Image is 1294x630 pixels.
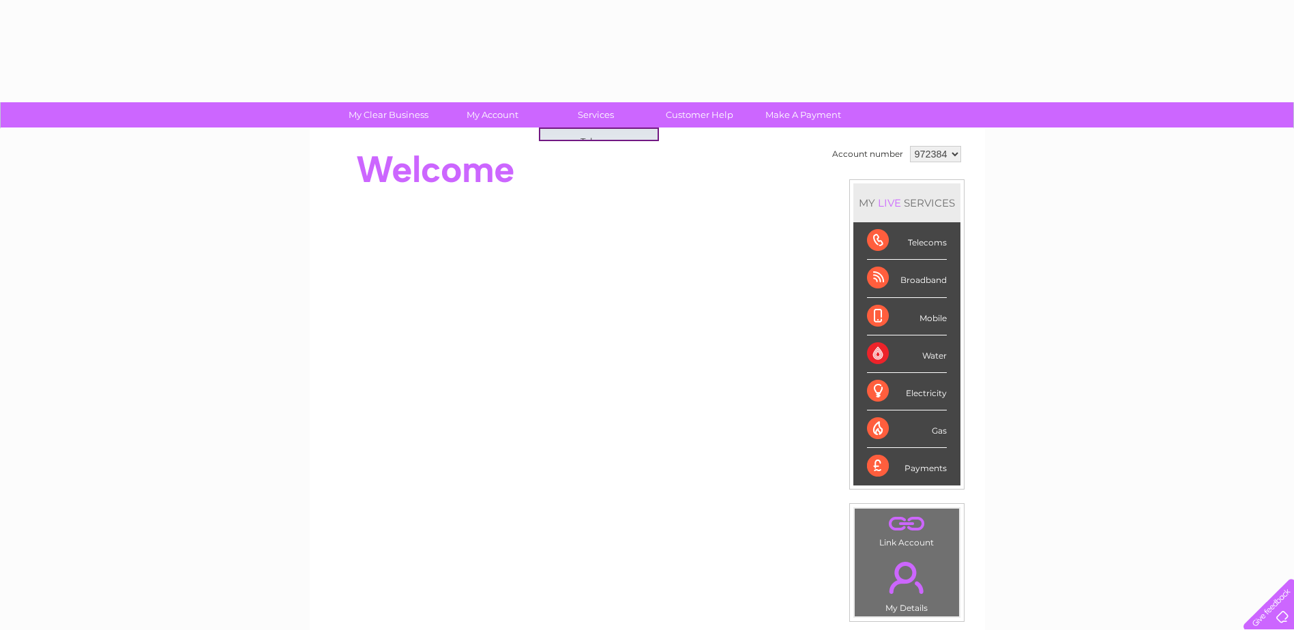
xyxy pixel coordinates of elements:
[867,335,947,373] div: Water
[436,102,548,127] a: My Account
[853,183,960,222] div: MY SERVICES
[545,129,658,156] a: Telecoms
[332,102,445,127] a: My Clear Business
[858,554,956,601] a: .
[854,550,960,617] td: My Details
[867,410,947,448] div: Gas
[858,512,956,536] a: .
[854,508,960,551] td: Link Account
[867,222,947,260] div: Telecoms
[875,196,904,209] div: LIVE
[867,373,947,410] div: Electricity
[867,260,947,297] div: Broadband
[829,142,907,166] td: Account number
[867,448,947,485] div: Payments
[867,298,947,335] div: Mobile
[540,102,652,127] a: Services
[643,102,756,127] a: Customer Help
[747,102,859,127] a: Make A Payment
